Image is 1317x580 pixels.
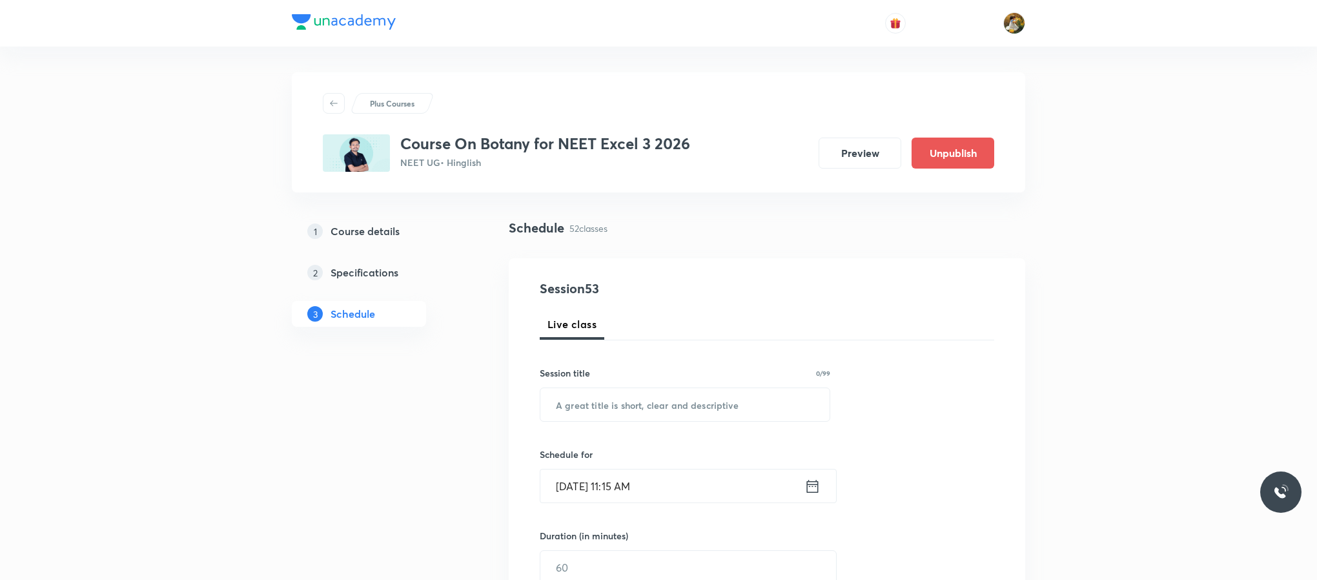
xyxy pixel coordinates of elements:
[331,306,375,322] h5: Schedule
[370,98,414,109] p: Plus Courses
[912,138,994,169] button: Unpublish
[292,218,467,244] a: 1Course details
[509,218,564,238] h4: Schedule
[540,388,830,421] input: A great title is short, clear and descriptive
[400,156,690,169] p: NEET UG • Hinglish
[816,370,830,377] p: 0/99
[292,14,396,33] a: Company Logo
[292,260,467,285] a: 2Specifications
[307,265,323,280] p: 2
[307,306,323,322] p: 3
[540,448,830,461] h6: Schedule for
[307,223,323,239] p: 1
[1003,12,1025,34] img: Gayatri Chillure
[292,14,396,30] img: Company Logo
[540,366,590,380] h6: Session title
[331,265,398,280] h5: Specifications
[890,17,901,29] img: avatar
[569,222,607,235] p: 52 classes
[547,316,597,332] span: Live class
[540,529,628,543] h6: Duration (in minutes)
[819,138,901,169] button: Preview
[400,134,690,153] h3: Course On Botany for NEET Excel 3 2026
[540,279,775,298] h4: Session 53
[1273,484,1289,500] img: ttu
[885,13,906,34] button: avatar
[331,223,400,239] h5: Course details
[323,134,390,172] img: BFBED017-447D-4699-B95F-0164EAA1CF77_plus.png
